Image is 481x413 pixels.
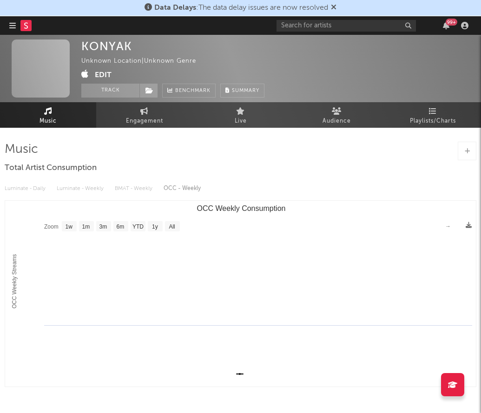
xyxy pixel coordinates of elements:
[126,116,163,127] span: Engagement
[96,102,192,128] a: Engagement
[152,223,158,230] text: 1y
[445,223,451,229] text: →
[99,223,107,230] text: 3m
[132,223,144,230] text: YTD
[81,39,132,53] div: KONYAK
[66,223,73,230] text: 1w
[169,223,175,230] text: All
[197,204,286,212] text: OCC Weekly Consumption
[323,116,351,127] span: Audience
[82,223,90,230] text: 1m
[81,56,217,67] div: Unknown Location | Unknown Genre
[154,4,328,12] span: : The data delay issues are now resolved
[5,201,477,387] svg: OCC Weekly Consumption
[5,163,97,174] span: Total Artist Consumption
[40,116,57,127] span: Music
[235,116,247,127] span: Live
[385,102,481,128] a: Playlists/Charts
[95,69,112,81] button: Edit
[331,4,336,12] span: Dismiss
[232,88,259,93] span: Summary
[410,116,456,127] span: Playlists/Charts
[446,19,457,26] div: 99 +
[44,223,59,230] text: Zoom
[117,223,125,230] text: 6m
[220,84,264,98] button: Summary
[277,20,416,32] input: Search for artists
[289,102,385,128] a: Audience
[162,84,216,98] a: Benchmark
[11,254,18,308] text: OCC Weekly Streams
[175,85,211,97] span: Benchmark
[81,84,139,98] button: Track
[192,102,289,128] a: Live
[443,22,449,29] button: 99+
[154,4,196,12] span: Data Delays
